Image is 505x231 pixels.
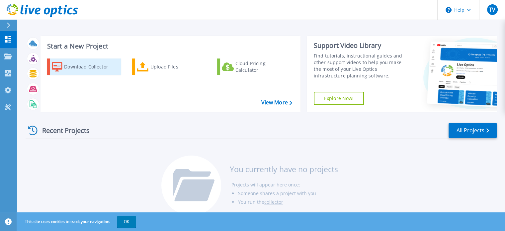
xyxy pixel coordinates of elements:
[150,60,204,73] div: Upload Files
[449,123,497,138] a: All Projects
[26,122,99,139] div: Recent Projects
[47,43,292,50] h3: Start a New Project
[238,189,338,198] li: Someone shares a project with you
[238,198,338,206] li: You run the
[117,216,136,228] button: OK
[264,199,283,205] a: collector
[217,58,291,75] a: Cloud Pricing Calculator
[235,60,289,73] div: Cloud Pricing Calculator
[314,92,364,105] a: Explore Now!
[229,166,338,173] h3: You currently have no projects
[132,58,206,75] a: Upload Files
[47,58,121,75] a: Download Collector
[231,180,338,189] li: Projects will appear here once:
[18,216,136,228] span: This site uses cookies to track your navigation.
[314,53,409,79] div: Find tutorials, instructional guides and other support videos to help you make the most of your L...
[261,99,292,106] a: View More
[314,41,409,50] div: Support Video Library
[64,60,117,73] div: Download Collector
[489,7,495,12] span: TV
